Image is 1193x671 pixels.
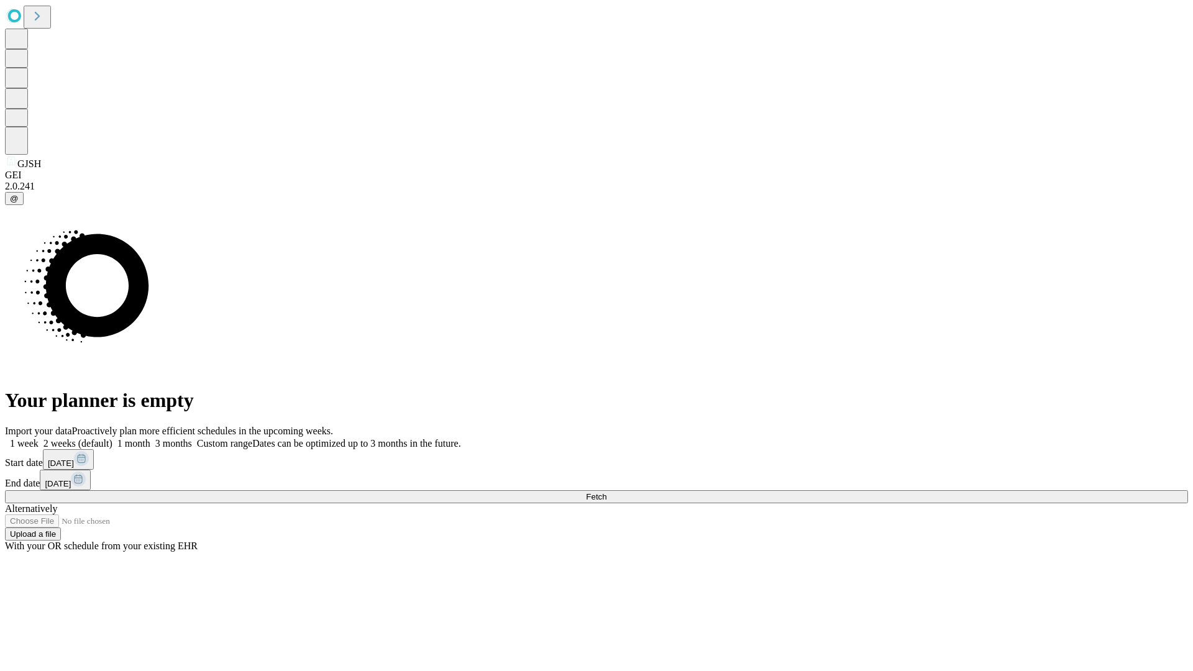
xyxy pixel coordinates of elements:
span: Dates can be optimized up to 3 months in the future. [252,438,460,449]
h1: Your planner is empty [5,389,1188,412]
span: 2 weeks (default) [43,438,112,449]
span: Custom range [197,438,252,449]
div: End date [5,470,1188,490]
span: With your OR schedule from your existing EHR [5,541,198,551]
button: @ [5,192,24,205]
span: @ [10,194,19,203]
span: [DATE] [48,459,74,468]
div: GEI [5,170,1188,181]
span: Fetch [586,492,606,501]
span: 1 month [117,438,150,449]
span: GJSH [17,158,41,169]
span: Import your data [5,426,72,436]
button: [DATE] [43,449,94,470]
span: Proactively plan more efficient schedules in the upcoming weeks. [72,426,333,436]
span: Alternatively [5,503,57,514]
div: Start date [5,449,1188,470]
button: Fetch [5,490,1188,503]
button: [DATE] [40,470,91,490]
div: 2.0.241 [5,181,1188,192]
span: 3 months [155,438,192,449]
button: Upload a file [5,527,61,541]
span: [DATE] [45,479,71,488]
span: 1 week [10,438,39,449]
